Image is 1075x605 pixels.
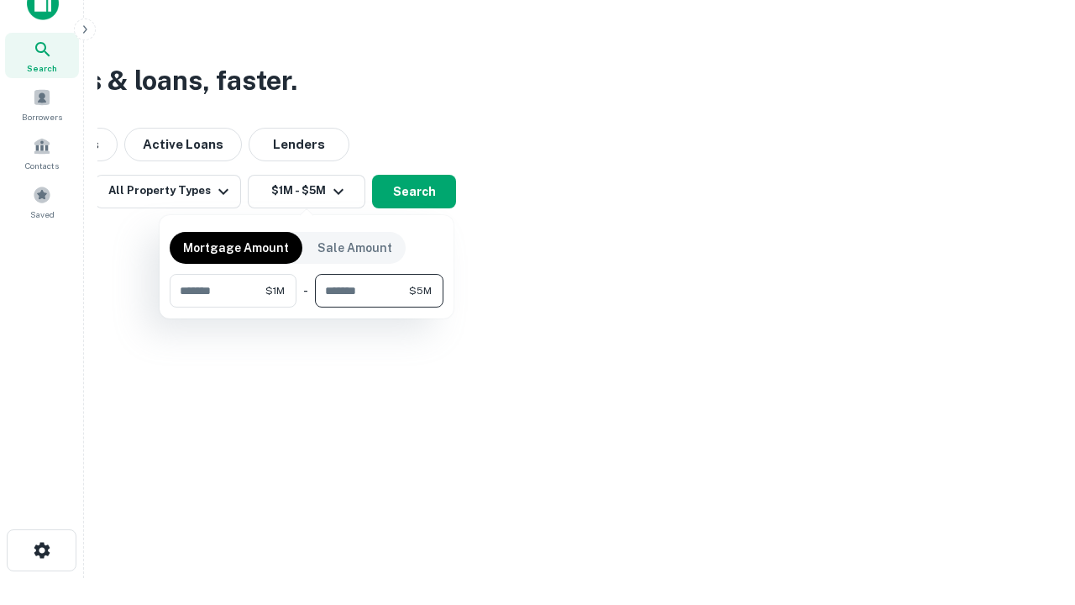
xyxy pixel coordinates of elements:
[265,283,285,298] span: $1M
[303,274,308,308] div: -
[409,283,432,298] span: $5M
[183,239,289,257] p: Mortgage Amount
[991,471,1075,551] iframe: Chat Widget
[317,239,392,257] p: Sale Amount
